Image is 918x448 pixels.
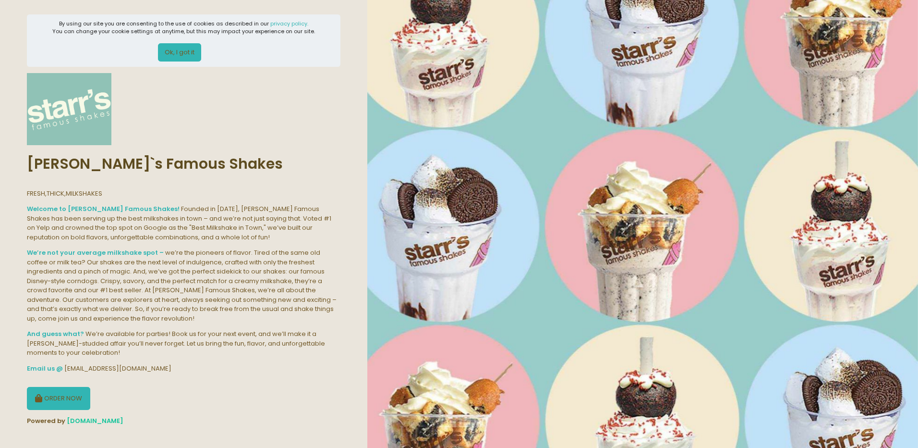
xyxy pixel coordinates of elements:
button: Ok, I got it [158,43,201,62]
div: We’re available for parties! Book us for your next event, and we’ll make it a [PERSON_NAME]-studd... [27,329,340,358]
div: [PERSON_NAME]`s Famous Shakes [27,145,340,183]
b: Email us @ [27,364,63,373]
button: ORDER NOW [27,387,90,410]
b: And guess what? [27,329,84,338]
b: We’re not your average milkshake spot – [27,248,164,257]
div: [EMAIL_ADDRESS][DOMAIN_NAME] [27,364,340,373]
a: privacy policy. [270,20,308,27]
div: FRESH,THICK,MILKSHAKES [27,189,340,199]
div: Powered by [27,416,340,426]
div: Founded in [DATE], [PERSON_NAME] Famous Shakes has been serving up the best milkshakes in town – ... [27,204,340,242]
b: Welcome to [PERSON_NAME] Famous Shakes! [27,204,180,213]
img: Starr`s Famous Shakes [27,73,111,145]
div: By using our site you are consenting to the use of cookies as described in our You can change you... [52,20,315,36]
div: we’re the pioneers of flavor. Tired of the same old coffee or milk tea? Our shakes are the next l... [27,248,340,323]
a: [DOMAIN_NAME] [67,416,123,425]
